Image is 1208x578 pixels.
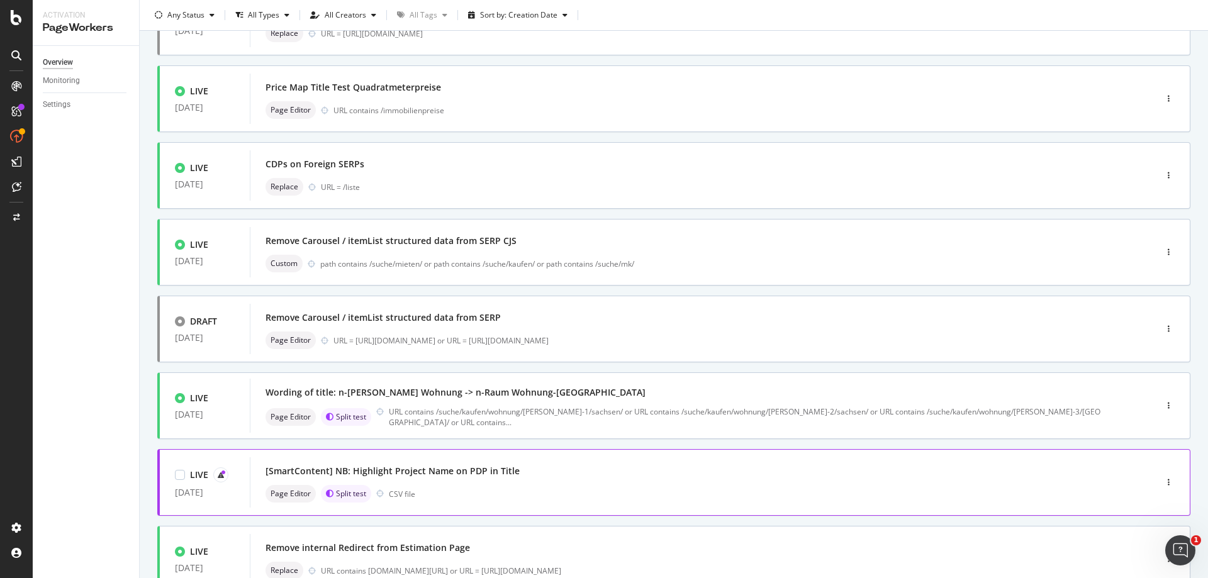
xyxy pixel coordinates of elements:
div: LIVE [190,469,208,481]
div: [DATE] [175,409,235,420]
div: [DATE] [175,563,235,573]
div: Activation [43,10,129,21]
div: URL contains /immobilienpreise [333,105,1102,116]
div: LIVE [190,238,208,251]
div: Remove Carousel / itemList structured data from SERP CJS [266,235,517,247]
span: Page Editor [271,106,311,114]
div: CDPs on Foreign SERPs [266,158,364,170]
div: Remove internal Redirect from Estimation Page [266,542,470,554]
div: All Types [248,11,279,19]
button: Sort by: Creation Date [463,5,573,25]
div: Any Status [167,11,204,19]
span: Custom [271,260,298,267]
iframe: Intercom live chat [1165,535,1195,565]
span: Page Editor [271,413,311,421]
div: PageWorkers [43,21,129,35]
div: URL = /liste [321,182,1102,192]
div: neutral label [266,178,303,196]
div: [SmartContent] NB: Highlight Project Name on PDP in Title [266,465,520,477]
span: ... [506,417,512,428]
a: Overview [43,56,130,69]
a: Settings [43,98,130,111]
div: path contains /suche/mieten/ or path contains /suche/kaufen/ or path contains /suche/mk/ [320,258,1102,269]
div: neutral label [266,101,316,119]
span: 1 [1191,535,1201,545]
div: [DATE] [175,179,235,189]
div: Sort by: Creation Date [480,11,557,19]
div: brand label [321,485,371,503]
div: [DATE] [175,103,235,113]
button: All Types [230,5,294,25]
div: neutral label [266,485,316,503]
div: LIVE [190,85,208,97]
span: Replace [271,30,298,37]
div: DRAFT [190,315,217,328]
div: neutral label [266,408,316,426]
div: URL contains /suche/kaufen/wohnung/[PERSON_NAME]-1/sachsen/ or URL contains /suche/kaufen/wohnung... [389,406,1102,428]
div: neutral label [266,255,303,272]
div: All Tags [410,11,437,19]
div: URL = [URL][DOMAIN_NAME] [321,28,1102,39]
span: Split test [336,490,366,497]
div: [DATE] [175,256,235,266]
div: Remove Carousel / itemList structured data from SERP [266,311,501,324]
div: LIVE [190,545,208,558]
button: All Tags [392,5,452,25]
div: CSV file [389,489,415,499]
div: Settings [43,98,70,111]
div: Wording of title: n-[PERSON_NAME] Wohnung -> n-Raum Wohnung-[GEOGRAPHIC_DATA] [266,386,646,399]
div: LIVE [190,162,208,174]
span: Replace [271,183,298,191]
div: URL contains [DOMAIN_NAME][URL] or URL = [URL][DOMAIN_NAME] [321,565,1102,576]
button: Any Status [150,5,220,25]
div: [DATE] [175,26,235,36]
div: brand label [321,408,371,426]
div: neutral label [266,331,316,349]
div: URL = [URL][DOMAIN_NAME] or URL = [URL][DOMAIN_NAME] [333,335,1102,346]
div: All Creators [325,11,366,19]
span: Page Editor [271,336,311,344]
div: Price Map Title Test Quadratmeterpreise [266,81,441,94]
div: Overview [43,56,73,69]
span: Replace [271,567,298,574]
div: Monitoring [43,74,80,87]
button: All Creators [305,5,381,25]
span: Page Editor [271,490,311,497]
div: LIVE [190,392,208,404]
a: Monitoring [43,74,130,87]
div: neutral label [266,25,303,42]
div: [DATE] [175,487,235,497]
span: Split test [336,413,366,421]
div: [DATE] [175,333,235,343]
